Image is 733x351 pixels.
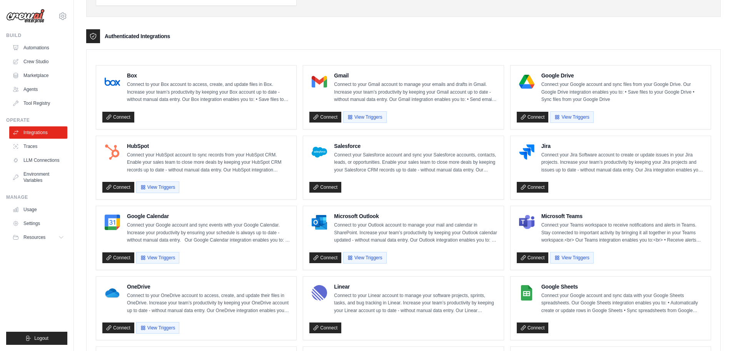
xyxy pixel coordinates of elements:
[127,81,290,104] p: Connect to your Box account to access, create, and update files in Box. Increase your team’s prod...
[9,140,67,153] a: Traces
[334,72,497,79] h4: Gmail
[312,215,327,230] img: Microsoft Outlook Logo
[9,97,67,109] a: Tool Registry
[23,234,45,240] span: Resources
[517,182,549,193] a: Connect
[136,322,179,334] button: View Triggers
[334,222,497,244] p: Connect to your Outlook account to manage your mail and calendar in SharePoint. Increase your tea...
[541,283,705,291] h4: Google Sheets
[102,112,134,123] a: Connect
[519,144,534,160] img: Jira Logo
[334,151,497,174] p: Connect your Salesforce account and sync your Salesforce accounts, contacts, leads, or opportunit...
[105,215,120,230] img: Google Calendar Logo
[312,74,327,89] img: Gmail Logo
[102,252,134,263] a: Connect
[6,117,67,123] div: Operate
[6,9,45,24] img: Logo
[9,42,67,54] a: Automations
[105,144,120,160] img: HubSpot Logo
[9,231,67,244] button: Resources
[541,81,705,104] p: Connect your Google account and sync files from your Google Drive. Our Google Drive integration e...
[127,292,290,315] p: Connect to your OneDrive account to access, create, and update their files in OneDrive. Increase ...
[517,112,549,123] a: Connect
[343,111,386,123] button: View Triggers
[9,69,67,82] a: Marketplace
[105,74,120,89] img: Box Logo
[519,285,534,301] img: Google Sheets Logo
[312,285,327,301] img: Linear Logo
[105,32,170,40] h3: Authenticated Integrations
[127,142,290,150] h4: HubSpot
[9,126,67,139] a: Integrations
[309,322,341,333] a: Connect
[309,252,341,263] a: Connect
[102,182,134,193] a: Connect
[105,285,120,301] img: OneDrive Logo
[519,74,534,89] img: Google Drive Logo
[136,252,179,264] button: View Triggers
[541,72,705,79] h4: Google Drive
[541,212,705,220] h4: Microsoft Teams
[127,283,290,291] h4: OneDrive
[517,322,549,333] a: Connect
[136,181,179,193] button: View Triggers
[550,252,593,264] button: View Triggers
[541,142,705,150] h4: Jira
[6,194,67,200] div: Manage
[541,151,705,174] p: Connect your Jira Software account to create or update issues in your Jira projects. Increase you...
[334,292,497,315] p: Connect to your Linear account to manage your software projects, sprints, tasks, and bug tracking...
[309,112,341,123] a: Connect
[102,322,134,333] a: Connect
[334,81,497,104] p: Connect to your Gmail account to manage your emails and drafts in Gmail. Increase your team’s pro...
[334,142,497,150] h4: Salesforce
[34,335,48,341] span: Logout
[9,168,67,186] a: Environment Variables
[541,292,705,315] p: Connect your Google account and sync data with your Google Sheets spreadsheets. Our Google Sheets...
[519,215,534,230] img: Microsoft Teams Logo
[9,203,67,216] a: Usage
[517,252,549,263] a: Connect
[309,182,341,193] a: Connect
[127,72,290,79] h4: Box
[334,283,497,291] h4: Linear
[6,32,67,39] div: Build
[550,111,593,123] button: View Triggers
[9,83,67,96] a: Agents
[9,55,67,68] a: Crew Studio
[541,222,705,244] p: Connect your Teams workspace to receive notifications and alerts in Teams. Stay connected to impo...
[334,212,497,220] h4: Microsoft Outlook
[127,222,290,244] p: Connect your Google account and sync events with your Google Calendar. Increase your productivity...
[9,217,67,230] a: Settings
[127,151,290,174] p: Connect your HubSpot account to sync records from your HubSpot CRM. Enable your sales team to clo...
[9,154,67,166] a: LLM Connections
[343,252,386,264] button: View Triggers
[127,212,290,220] h4: Google Calendar
[6,332,67,345] button: Logout
[312,144,327,160] img: Salesforce Logo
